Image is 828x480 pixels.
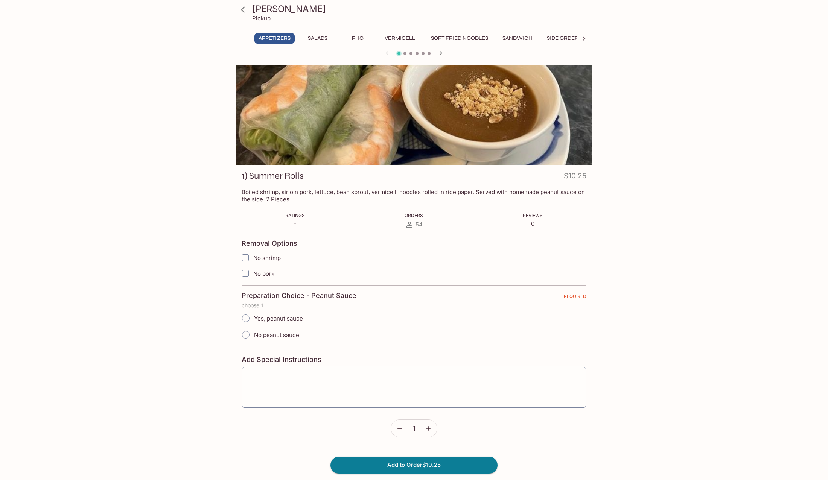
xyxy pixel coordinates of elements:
[285,220,305,227] p: -
[523,213,543,218] span: Reviews
[242,239,297,248] h4: Removal Options
[564,293,586,302] span: REQUIRED
[405,213,423,218] span: Orders
[253,254,281,261] span: No shrimp
[242,170,304,182] h3: 1) Summer Rolls
[252,15,271,22] p: Pickup
[253,270,274,277] span: No pork
[254,315,303,322] span: Yes, peanut sauce
[341,33,374,44] button: Pho
[564,170,586,185] h4: $10.25
[301,33,335,44] button: Salads
[242,292,356,300] h4: Preparation Choice - Peanut Sauce
[285,213,305,218] span: Ratings
[330,457,498,473] button: Add to Order$10.25
[416,221,423,228] span: 54
[543,33,583,44] button: Side Order
[242,302,586,308] p: choose 1
[523,220,543,227] p: 0
[252,3,589,15] h3: [PERSON_NAME]
[242,188,586,203] p: Boiled shrimp, sirloin pork, lettuce, bean sprout, vermicelli noodles rolled in rice paper. Serve...
[254,331,299,339] span: No peanut sauce
[381,33,421,44] button: Vermicelli
[254,33,295,44] button: Appetizers
[498,33,537,44] button: Sandwich
[242,355,586,364] h4: Add Special Instructions
[427,33,492,44] button: Soft Fried Noodles
[413,424,416,433] span: 1
[236,65,592,165] div: 1) Summer Rolls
